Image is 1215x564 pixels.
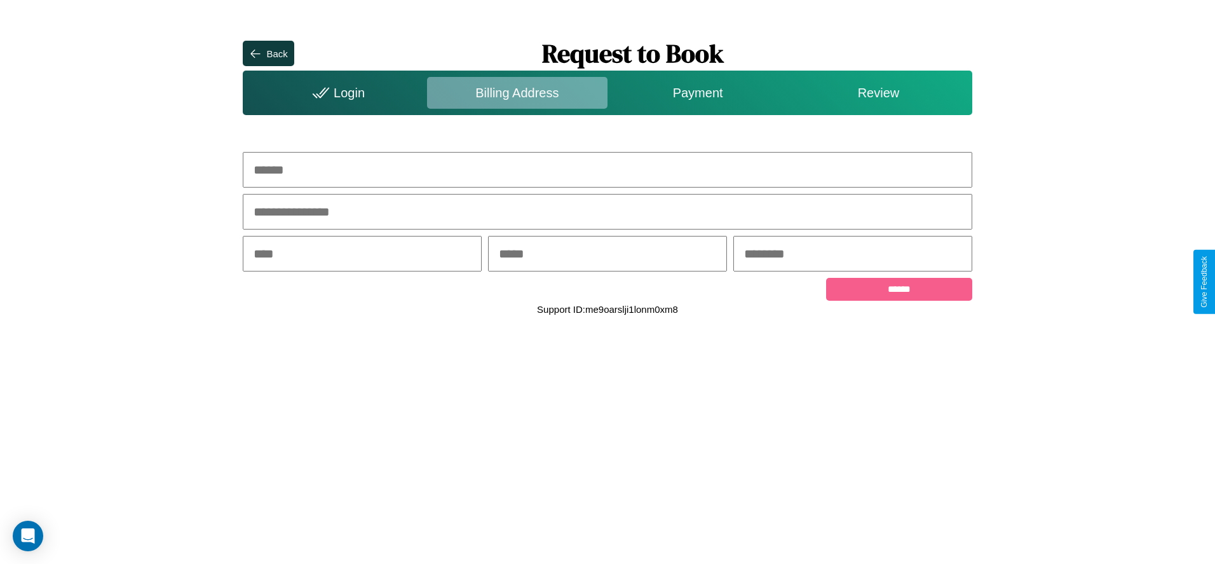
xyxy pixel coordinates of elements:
div: Review [788,77,968,109]
div: Billing Address [427,77,607,109]
div: Payment [607,77,788,109]
div: Open Intercom Messenger [13,521,43,551]
p: Support ID: me9oarslji1lonm0xm8 [537,301,678,318]
div: Back [266,48,287,59]
div: Login [246,77,426,109]
div: Give Feedback [1200,256,1209,308]
h1: Request to Book [294,36,972,71]
button: Back [243,41,294,66]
